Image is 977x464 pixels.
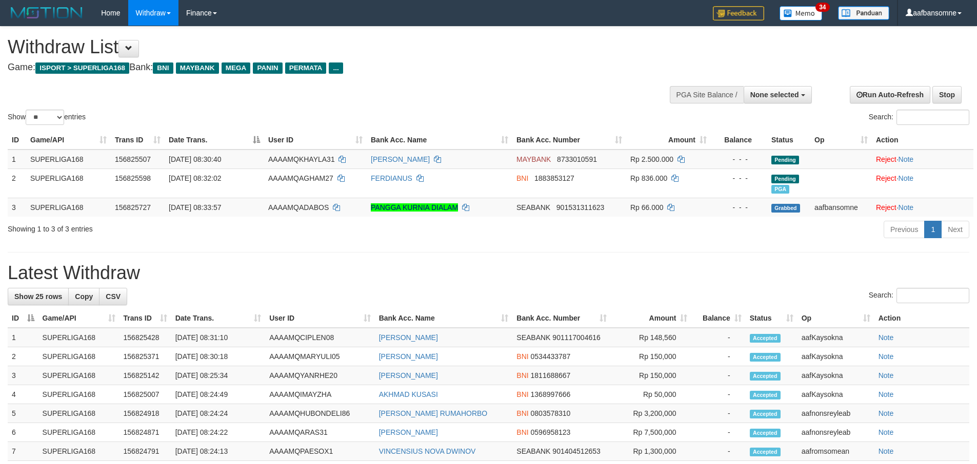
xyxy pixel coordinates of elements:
[552,447,600,455] span: Copy 901404512653 to clipboard
[879,333,894,342] a: Note
[26,150,111,169] td: SUPERLIGA168
[899,174,914,182] a: Note
[810,131,872,150] th: Op: activate to sort column ascending
[872,150,973,169] td: ·
[691,366,745,385] td: -
[516,155,551,163] span: MAYBANK
[872,168,973,198] td: ·
[896,110,969,125] input: Search:
[379,390,438,398] a: AKHMAD KUSASI
[35,62,129,74] span: ISPORT > SUPERLIGA168
[171,404,265,423] td: [DATE] 08:24:24
[884,221,925,238] a: Previous
[879,371,894,379] a: Note
[265,442,375,461] td: AAAAMQPAESOX1
[119,366,171,385] td: 156825142
[711,131,767,150] th: Balance
[8,309,38,328] th: ID: activate to sort column descending
[8,385,38,404] td: 4
[8,131,26,150] th: ID
[371,155,430,163] a: [PERSON_NAME]
[797,423,874,442] td: aafnonsreyleab
[38,328,119,347] td: SUPERLIGA168
[8,328,38,347] td: 1
[75,292,93,301] span: Copy
[26,168,111,198] td: SUPERLIGA168
[371,174,412,182] a: FERDIANUS
[691,385,745,404] td: -
[767,131,810,150] th: Status
[750,448,781,456] span: Accepted
[171,442,265,461] td: [DATE] 08:24:13
[265,309,375,328] th: User ID: activate to sort column ascending
[797,442,874,461] td: aafromsomean
[899,203,914,212] a: Note
[630,203,664,212] span: Rp 66.000
[715,154,763,164] div: - - -
[750,410,781,418] span: Accepted
[38,423,119,442] td: SUPERLIGA168
[516,409,528,417] span: BNI
[750,334,781,343] span: Accepted
[670,86,744,103] div: PGA Site Balance /
[771,185,789,194] span: Marked by aafphoenmanit
[750,353,781,362] span: Accepted
[879,409,894,417] a: Note
[115,203,151,212] span: 156825727
[119,404,171,423] td: 156824918
[375,309,513,328] th: Bank Acc. Name: activate to sort column ascending
[165,131,264,150] th: Date Trans.: activate to sort column descending
[169,203,221,212] span: [DATE] 08:33:57
[797,309,874,328] th: Op: activate to sort column ascending
[8,404,38,423] td: 5
[222,62,251,74] span: MEGA
[715,202,763,213] div: - - -
[176,62,219,74] span: MAYBANK
[516,447,550,455] span: SEABANK
[691,404,745,423] td: -
[119,385,171,404] td: 156825007
[611,328,691,347] td: Rp 148,560
[8,288,69,305] a: Show 25 rows
[379,333,438,342] a: [PERSON_NAME]
[171,366,265,385] td: [DATE] 08:25:34
[265,423,375,442] td: AAAAMQARAS31
[38,442,119,461] td: SUPERLIGA168
[8,37,641,57] h1: Withdraw List
[691,328,745,347] td: -
[106,292,121,301] span: CSV
[932,86,962,103] a: Stop
[516,174,528,182] span: BNI
[879,447,894,455] a: Note
[750,91,799,99] span: None selected
[691,347,745,366] td: -
[531,371,571,379] span: Copy 1811688667 to clipboard
[872,198,973,217] td: ·
[119,309,171,328] th: Trans ID: activate to sort column ascending
[691,309,745,328] th: Balance: activate to sort column ascending
[780,6,823,20] img: Button%20Memo.svg
[874,309,969,328] th: Action
[516,371,528,379] span: BNI
[265,404,375,423] td: AAAAMQHUBONDELI86
[531,428,571,436] span: Copy 0596958123 to clipboard
[38,347,119,366] td: SUPERLIGA168
[115,155,151,163] span: 156825507
[8,423,38,442] td: 6
[14,292,62,301] span: Show 25 rows
[115,174,151,182] span: 156825598
[630,174,667,182] span: Rp 836.000
[8,366,38,385] td: 3
[630,155,673,163] span: Rp 2.500.000
[713,6,764,20] img: Feedback.jpg
[899,155,914,163] a: Note
[285,62,327,74] span: PERMATA
[869,110,969,125] label: Search:
[746,309,797,328] th: Status: activate to sort column ascending
[8,347,38,366] td: 2
[879,390,894,398] a: Note
[379,428,438,436] a: [PERSON_NAME]
[771,175,799,183] span: Pending
[38,404,119,423] td: SUPERLIGA168
[771,204,800,213] span: Grabbed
